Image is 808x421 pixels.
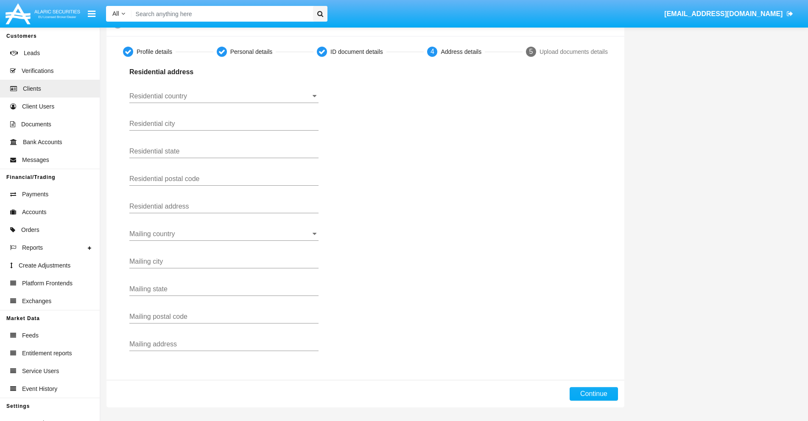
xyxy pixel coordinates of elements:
[23,138,62,147] span: Bank Accounts
[22,385,57,393] span: Event History
[22,67,53,75] span: Verifications
[19,261,70,270] span: Create Adjustments
[112,10,119,17] span: All
[24,49,40,58] span: Leads
[22,102,54,111] span: Client Users
[431,48,434,55] span: 4
[22,279,73,288] span: Platform Frontends
[22,331,39,340] span: Feeds
[22,349,72,358] span: Entitlement reports
[22,208,47,217] span: Accounts
[529,48,533,55] span: 5
[23,84,41,93] span: Clients
[137,47,172,56] div: Profile details
[230,47,273,56] div: Personal details
[131,6,310,22] input: Search
[441,47,481,56] div: Address details
[664,10,783,17] span: [EMAIL_ADDRESS][DOMAIN_NAME]
[570,387,618,401] button: Continue
[4,1,81,26] img: Logo image
[21,120,51,129] span: Documents
[22,297,51,306] span: Exchanges
[129,67,319,77] p: Residential address
[21,226,39,234] span: Orders
[330,47,383,56] div: ID document details
[22,243,43,252] span: Reports
[540,47,608,56] div: Upload documents details
[106,9,131,18] a: All
[660,2,797,26] a: [EMAIL_ADDRESS][DOMAIN_NAME]
[22,367,59,376] span: Service Users
[22,190,48,199] span: Payments
[22,156,49,164] span: Messages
